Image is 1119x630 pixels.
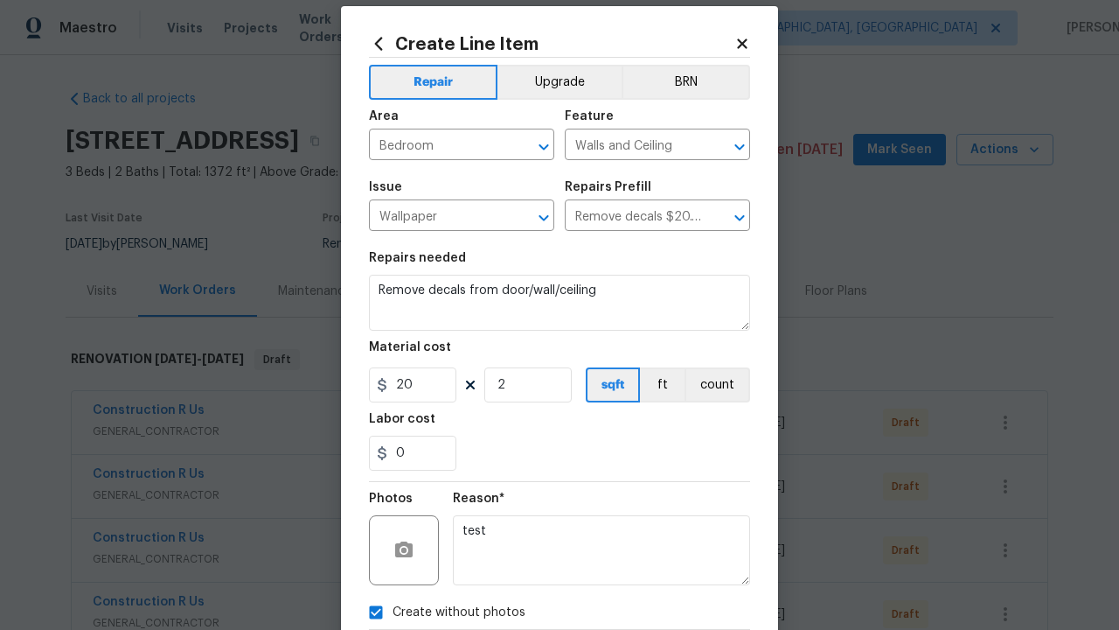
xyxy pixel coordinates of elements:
h5: Area [369,110,399,122]
button: Upgrade [497,65,622,100]
button: Repair [369,65,497,100]
span: Create without photos [393,604,525,622]
h5: Material cost [369,341,451,353]
textarea: Remove decals from door/wall/ceiling [369,275,750,331]
h5: Repairs Prefill [565,181,651,193]
button: Open [532,135,556,159]
textarea: test [453,515,750,585]
h5: Photos [369,493,413,505]
h5: Reason* [453,493,504,505]
h5: Issue [369,181,402,193]
h5: Feature [565,110,614,122]
button: count [685,367,750,402]
h5: Labor cost [369,413,435,425]
h2: Create Line Item [369,34,734,53]
button: Open [727,135,752,159]
button: sqft [586,367,640,402]
h5: Repairs needed [369,252,466,264]
button: Open [532,206,556,230]
button: BRN [622,65,750,100]
button: Open [727,206,752,230]
button: ft [640,367,685,402]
